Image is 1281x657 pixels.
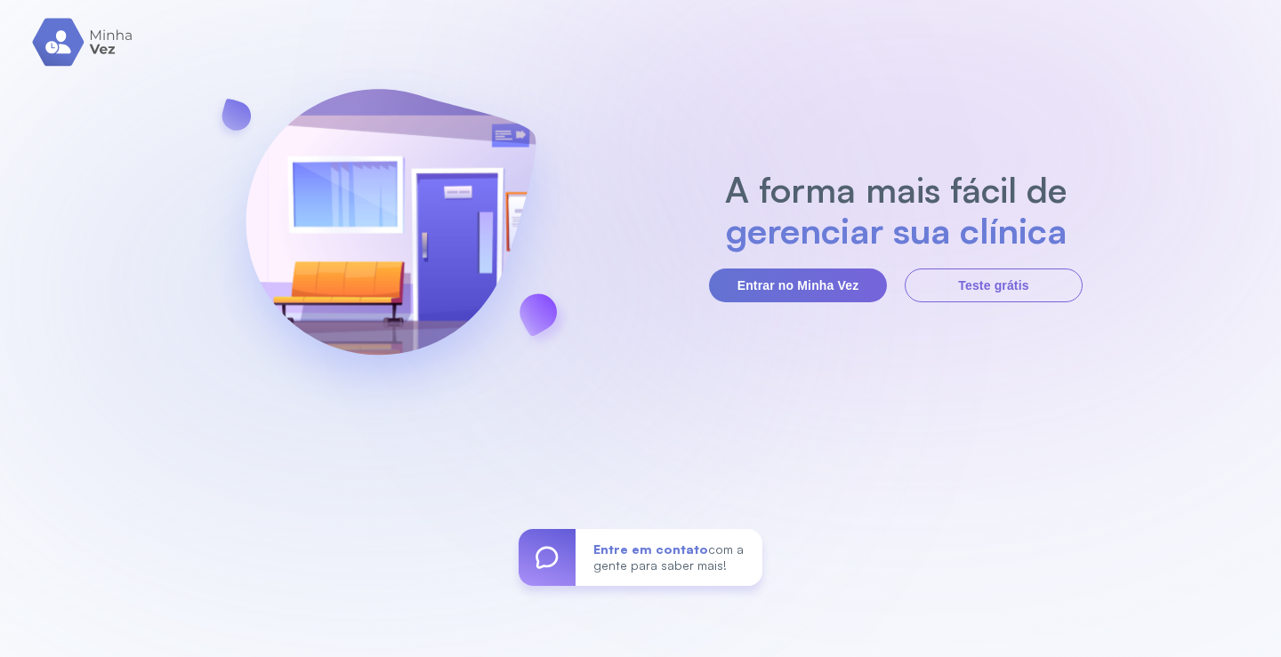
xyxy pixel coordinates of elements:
[709,268,887,302] button: Entrar no Minha Vez
[32,18,134,67] img: logo.svg
[716,169,1076,210] h2: A forma mais fácil de
[198,42,583,429] img: banner-login.svg
[519,529,762,586] a: Entre em contatocom a gente para saber mais!
[716,210,1076,251] h2: gerenciar sua clínica
[576,529,762,586] div: com a gente para saber mais!
[905,268,1083,302] button: Teste grátis
[593,541,708,557] span: Entre em contato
